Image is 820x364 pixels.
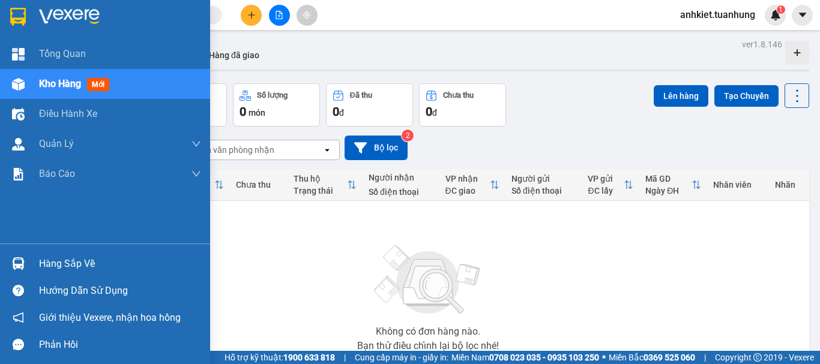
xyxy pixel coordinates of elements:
span: 0 [240,104,246,119]
div: VP nhận [445,174,490,183]
span: file-add [275,11,283,19]
span: down [191,139,201,149]
span: Giới thiệu Vexere, nhận hoa hồng [39,310,181,325]
div: ĐC lấy [588,186,624,195]
img: warehouse-icon [12,108,25,121]
div: Tạo kho hàng mới [785,41,809,65]
button: Chưa thu0đ [419,83,506,127]
span: | [704,351,706,364]
div: ĐC giao [445,186,490,195]
div: ver 1.8.146 [742,38,782,51]
strong: 0369 525 060 [644,353,695,362]
div: Nhân viên [713,180,763,189]
span: 0 [426,104,432,119]
button: file-add [269,5,290,26]
img: warehouse-icon [12,138,25,151]
button: caret-down [792,5,813,26]
button: Đã thu0đ [326,83,413,127]
button: Lên hàng [654,85,708,107]
div: Ngày ĐH [645,186,692,195]
span: Quản Lý [39,136,74,151]
div: Chưa thu [443,91,474,100]
div: Bạn thử điều chỉnh lại bộ lọc nhé! [357,341,499,351]
button: plus [241,5,262,26]
span: Tổng Quan [39,46,86,61]
div: Không có đơn hàng nào. [376,327,480,336]
span: Báo cáo [39,166,75,181]
div: Đã thu [350,91,372,100]
img: dashboard-icon [12,48,25,61]
img: warehouse-icon [12,78,25,91]
img: logo-vxr [10,8,26,26]
div: Trạng thái [294,186,347,195]
div: Số điện thoại [369,187,433,197]
div: Hướng dẫn sử dụng [39,282,201,300]
th: Toggle SortBy [439,169,506,201]
img: svg+xml;base64,PHN2ZyBjbGFzcz0ibGlzdC1wbHVnX19zdmciIHhtbG5zPSJodHRwOi8vd3d3LnczLm9yZy8yMDAwL3N2Zy... [368,238,488,322]
sup: 2 [402,130,414,142]
button: Tạo Chuyến [714,85,779,107]
th: Toggle SortBy [582,169,639,201]
div: Chưa thu [236,180,282,189]
span: Miền Nam [451,351,599,364]
span: 1 [779,5,783,14]
span: plus [247,11,256,19]
span: caret-down [797,10,808,20]
span: Kho hàng [39,78,81,89]
img: warehouse-icon [12,257,25,270]
span: món [249,108,265,118]
span: Cung cấp máy in - giấy in: [355,351,448,364]
span: question-circle [13,285,24,296]
span: notification [13,312,24,323]
div: Hàng sắp về [39,255,201,273]
strong: 1900 633 818 [283,353,335,362]
div: VP gửi [588,174,624,183]
div: Nhãn [775,180,803,189]
button: aim [297,5,318,26]
th: Toggle SortBy [639,169,707,201]
div: Người nhận [369,173,433,182]
svg: open [322,145,332,155]
img: icon-new-feature [770,10,781,20]
div: Người gửi [511,174,576,183]
span: đ [339,108,344,118]
div: Phản hồi [39,336,201,354]
div: Mã GD [645,174,692,183]
span: Hỗ trợ kỹ thuật: [225,351,335,364]
span: message [13,339,24,350]
div: Số lượng [257,91,288,100]
span: mới [87,78,109,91]
button: Bộ lọc [345,136,408,160]
span: | [344,351,346,364]
span: aim [303,11,311,19]
img: solution-icon [12,168,25,181]
sup: 1 [777,5,785,14]
span: đ [432,108,437,118]
div: Thu hộ [294,174,347,183]
span: copyright [753,353,762,362]
button: Hàng đã giao [199,41,269,70]
div: Chọn văn phòng nhận [191,144,274,156]
span: ⚪️ [602,355,606,360]
span: Miền Bắc [609,351,695,364]
div: Số điện thoại [511,186,576,195]
span: anhkiet.tuanhung [671,7,765,22]
strong: 0708 023 035 - 0935 103 250 [489,353,599,362]
span: Điều hành xe [39,106,97,121]
span: 0 [333,104,339,119]
span: down [191,169,201,179]
button: Số lượng0món [233,83,320,127]
th: Toggle SortBy [288,169,363,201]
